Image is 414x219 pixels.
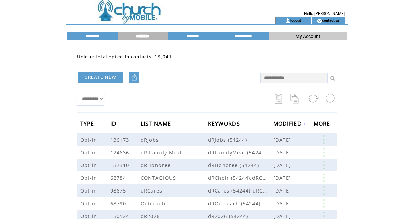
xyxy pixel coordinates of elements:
[110,200,128,207] span: 68790
[208,149,273,156] span: dRFamilyMeal (54244),dRFamilyMeal (71441-US)
[80,200,99,207] span: Opt-in
[273,149,293,156] span: [DATE]
[208,162,273,168] span: dRHonoree (54244)
[304,11,345,16] span: Hello [PERSON_NAME]
[273,122,306,126] a: MODIFIED↓
[141,162,173,168] span: dRHonoree
[80,187,99,194] span: Opt-in
[208,118,242,131] span: KEYWORDS
[80,162,99,168] span: Opt-in
[110,121,119,125] a: ID
[273,118,304,131] span: MODIFIED
[80,149,99,156] span: Opt-in
[141,121,173,125] a: LIST NAME
[110,162,131,168] span: 137310
[141,136,161,143] span: dRJobs
[208,174,273,181] span: dRChoir (54244),dRContagious (54244),dRCONTAGIOUS (71441-US)
[273,200,293,207] span: [DATE]
[285,18,290,23] img: account_icon.gif
[141,200,167,207] span: Outreach
[77,54,172,60] span: Unique total opted-in contacts: 18,041
[141,174,178,181] span: CONTAGIOUS
[110,174,128,181] span: 68784
[273,136,293,143] span: [DATE]
[141,149,184,156] span: dR Family Meal
[208,136,273,143] span: dRJobs (54244)
[110,149,131,156] span: 124636
[80,118,96,131] span: TYPE
[110,187,128,194] span: 98675
[110,136,131,143] span: 136173
[314,118,332,131] span: MORE
[273,174,293,181] span: [DATE]
[273,162,293,168] span: [DATE]
[208,187,273,194] span: dRCares (54244),dRCares (71441-US)
[80,136,99,143] span: Opt-in
[295,34,320,39] span: My Account
[110,118,119,131] span: ID
[322,18,340,22] a: contact us
[141,118,173,131] span: LIST NAME
[208,121,242,125] a: KEYWORDS
[78,72,123,83] a: CREATE NEW
[141,187,164,194] span: dRCares
[131,74,138,81] img: upload.png
[290,18,301,22] a: logout
[80,174,99,181] span: Opt-in
[317,18,322,23] img: contact_us_icon.gif
[273,187,293,194] span: [DATE]
[208,200,273,207] span: dROutreach (54244),dROutreach (71441-US)
[80,121,96,125] a: TYPE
